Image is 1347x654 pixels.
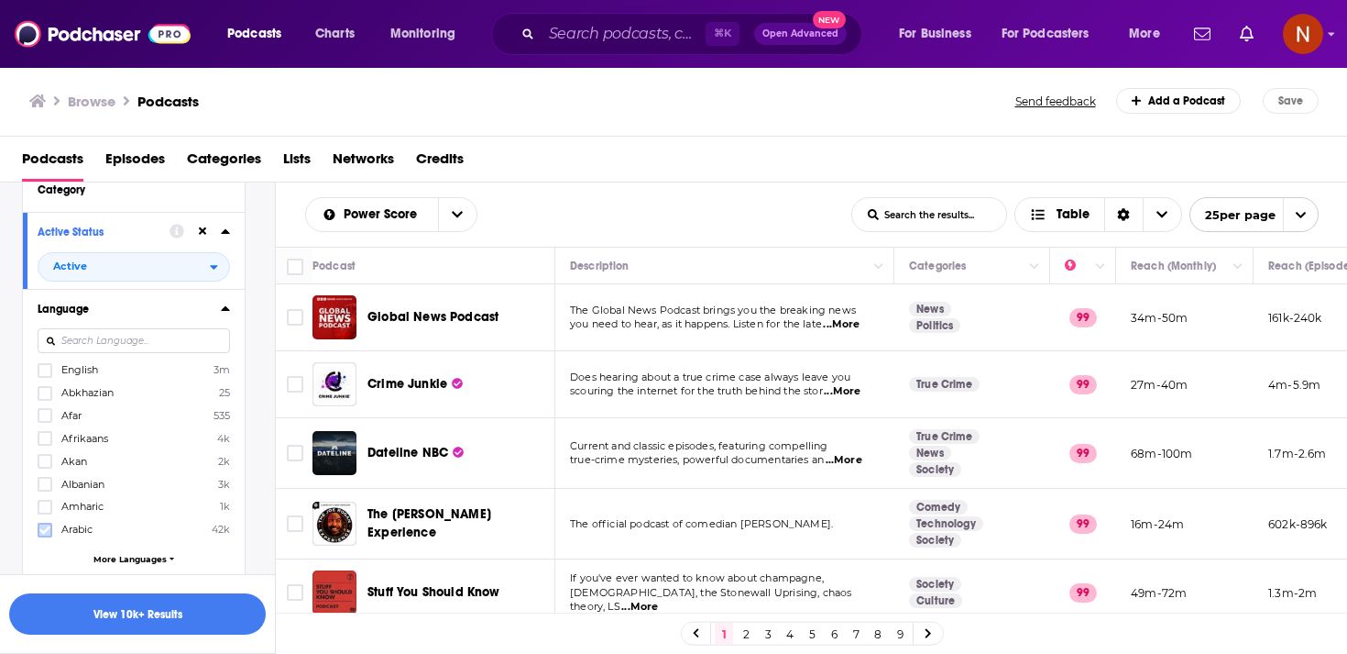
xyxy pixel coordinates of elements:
[287,445,303,461] span: Toggle select row
[803,623,821,645] a: 5
[287,309,303,326] span: Toggle select row
[813,11,846,28] span: New
[570,304,856,316] span: The Global News Podcast brings you the breaking news
[1104,198,1143,231] div: Sort Direction
[61,363,98,376] span: English
[312,502,356,546] img: The Joe Rogan Experience
[1187,18,1218,50] a: Show notifications dropdown
[9,593,266,635] button: View 10k+ Results
[367,506,491,540] span: The [PERSON_NAME] Experience
[1069,515,1097,533] p: 99
[891,623,909,645] a: 9
[38,226,158,238] div: Active Status
[1268,516,1328,532] p: 602k-896k
[390,21,455,47] span: Monitoring
[367,445,448,460] span: Dateline NBC
[570,255,629,277] div: Description
[367,584,500,600] span: Stuff You Should Know
[22,144,83,182] a: Podcasts
[312,571,356,615] img: Stuff You Should Know
[38,252,230,282] button: open menu
[1024,256,1046,278] button: Column Actions
[219,386,230,399] span: 25
[333,144,394,182] span: Networks
[287,515,303,532] span: Toggle select row
[715,623,733,645] a: 1
[762,29,838,39] span: Open Advanced
[909,377,980,392] a: True Crime
[1116,19,1183,49] button: open menu
[1232,18,1261,50] a: Show notifications dropdown
[1131,310,1188,326] p: 34m-50m
[909,318,960,333] a: Politics
[1189,197,1319,232] button: open menu
[214,409,230,422] span: 535
[570,571,824,584] span: If you've ever wanted to know about champagne,
[909,577,961,592] a: Society
[312,431,356,475] img: Dateline NBC
[1190,201,1276,229] span: 25 per page
[53,261,87,272] span: Active
[287,584,303,601] span: Toggle select row
[1069,375,1097,394] p: 99
[570,317,822,330] span: you need to hear, as it happens. Listen for the late
[509,13,880,55] div: Search podcasts, credits, & more...
[61,523,93,536] span: Arabic
[15,17,191,51] img: Podchaser - Follow, Share and Rate Podcasts
[1131,446,1192,461] p: 68m-100m
[105,144,165,182] a: Episodes
[305,197,477,232] h2: Choose List sort
[61,409,82,422] span: Afar
[1014,197,1182,232] h2: Choose View
[899,21,971,47] span: For Business
[1131,516,1184,532] p: 16m-24m
[367,376,447,392] span: Crime Junkie
[220,500,230,513] span: 1k
[824,384,860,399] span: ...More
[416,144,464,182] a: Credits
[1283,14,1323,54] img: User Profile
[38,220,170,243] button: Active Status
[306,208,438,221] button: open menu
[344,208,423,221] span: Power Score
[570,439,828,452] span: Current and classic episodes, featuring compelling
[542,19,706,49] input: Search podcasts, credits, & more...
[61,478,104,491] span: Albanian
[283,144,311,182] span: Lists
[367,583,500,602] a: Stuff You Should Know
[68,93,115,110] h3: Browse
[909,533,961,548] a: Society
[38,554,230,564] button: More Languages
[570,517,833,530] span: The official podcast of comedian [PERSON_NAME].
[212,523,230,536] span: 42k
[1268,585,1317,601] p: 1.3m-2m
[61,386,114,399] span: Abkhazian
[61,432,108,445] span: Afrikaans
[378,19,479,49] button: open menu
[909,429,980,444] a: True Crime
[621,600,658,615] span: ...More
[38,328,230,353] input: Search Language...
[1227,256,1249,278] button: Column Actions
[759,623,777,645] a: 3
[61,500,104,513] span: Amharic
[990,19,1116,49] button: open menu
[367,375,463,394] a: Crime Junkie
[1069,583,1097,602] p: 99
[1090,256,1112,278] button: Column Actions
[737,623,755,645] a: 2
[187,144,261,182] a: Categories
[1129,21,1160,47] span: More
[218,478,230,491] span: 3k
[886,19,994,49] button: open menu
[312,295,356,339] img: Global News Podcast
[754,23,847,45] button: Open AdvancedNew
[38,178,230,201] button: Category
[214,19,305,49] button: open menu
[1131,377,1188,393] p: 27m-40m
